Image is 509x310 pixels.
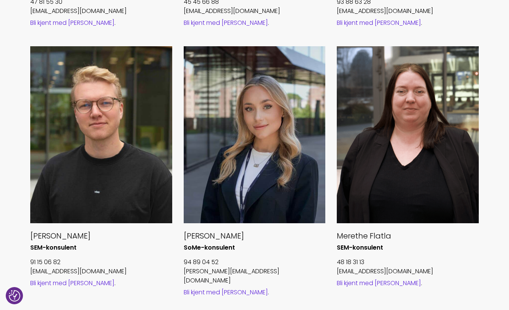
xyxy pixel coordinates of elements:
[337,244,479,252] h6: SEM-konsulent
[184,18,268,27] a: Bli kjent med [PERSON_NAME]
[184,267,279,285] a: [PERSON_NAME][EMAIL_ADDRESS][DOMAIN_NAME]
[30,19,172,27] div: .
[9,290,20,302] button: Samtykkepreferanser
[184,244,326,252] h6: SoMe-konsulent
[184,288,326,297] div: .
[30,267,127,276] a: [EMAIL_ADDRESS][DOMAIN_NAME]
[184,288,268,297] a: Bli kjent med [PERSON_NAME]
[184,6,280,15] a: [EMAIL_ADDRESS][DOMAIN_NAME]
[184,258,326,267] p: 94 89 04 52
[337,267,433,276] a: [EMAIL_ADDRESS][DOMAIN_NAME]
[30,231,172,241] h5: [PERSON_NAME]
[337,279,479,287] div: .
[30,6,127,15] a: [EMAIL_ADDRESS][DOMAIN_NAME]
[184,231,326,241] h5: [PERSON_NAME]
[30,18,114,27] a: Bli kjent med [PERSON_NAME]
[337,6,433,15] a: [EMAIL_ADDRESS][DOMAIN_NAME]
[30,258,172,267] p: 91 15 06 82
[30,279,172,287] div: .
[9,290,20,302] img: Revisit consent button
[30,244,172,252] h6: SEM-konsulent
[184,19,326,27] div: .
[337,18,421,27] a: Bli kjent med [PERSON_NAME]
[30,279,114,287] a: Bli kjent med [PERSON_NAME]
[337,19,479,27] div: .
[337,279,421,287] a: Bli kjent med [PERSON_NAME]
[337,258,479,267] p: 48 18 31 13
[337,231,479,241] h5: Merethe Flatla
